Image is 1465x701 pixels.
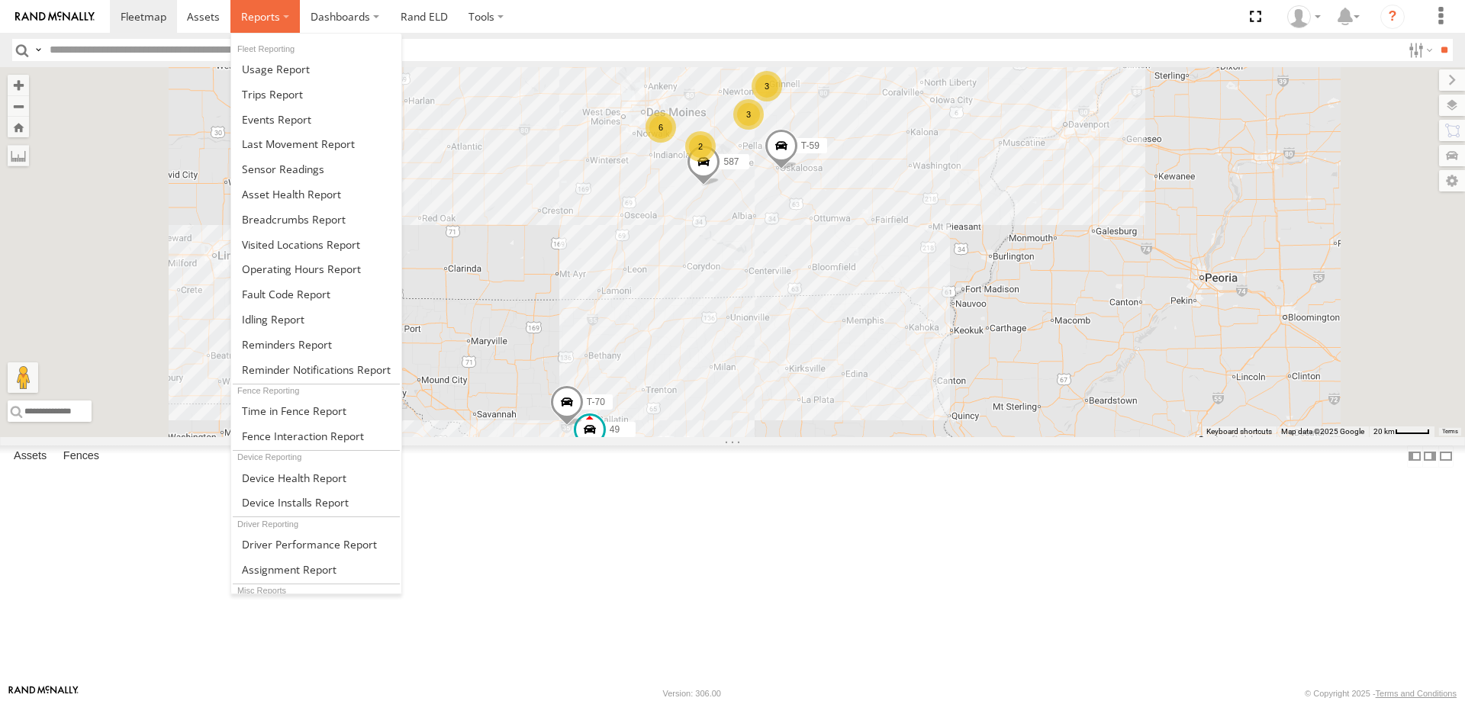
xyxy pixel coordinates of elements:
div: Jennifer Johnson [1282,5,1326,28]
button: Zoom Home [8,117,29,137]
div: 3 [752,71,782,101]
label: Fences [56,445,107,467]
i: ? [1380,5,1405,29]
a: Visited Locations Report [231,232,401,257]
a: Asset Operating Hours Report [231,256,401,281]
div: Version: 306.00 [663,689,721,698]
div: 6 [646,112,676,143]
button: Zoom out [8,95,29,117]
div: © Copyright 2025 - [1305,689,1457,698]
button: Zoom in [8,75,29,95]
label: Dock Summary Table to the Right [1422,445,1438,468]
div: 3 [733,99,764,130]
a: Breadcrumbs Report [231,207,401,232]
button: Keyboard shortcuts [1206,426,1272,437]
label: Assets [6,445,54,467]
span: 20 km [1373,427,1395,436]
a: Full Events Report [231,107,401,132]
span: T-59 [801,140,819,151]
a: Last Movement Report [231,131,401,156]
label: Search Query [32,39,44,61]
a: Fault Code Report [231,281,401,307]
a: Device Installs Report [231,490,401,515]
a: Device Health Report [231,465,401,490]
a: Reminders Report [231,332,401,357]
a: Driver Performance Report [231,532,401,557]
label: Measure [8,145,29,166]
span: T-70 [587,396,605,407]
label: Search Filter Options [1402,39,1435,61]
a: Time in Fences Report [231,398,401,423]
span: 587 [723,156,739,167]
span: 49 [610,424,620,435]
label: Dock Summary Table to the Left [1407,445,1422,468]
a: Visit our Website [8,686,79,701]
a: Terms and Conditions [1376,689,1457,698]
a: Fence Interaction Report [231,423,401,449]
a: Asset Health Report [231,182,401,207]
label: Map Settings [1439,170,1465,191]
a: Service Reminder Notifications Report [231,357,401,382]
a: Usage Report [231,56,401,82]
img: rand-logo.svg [15,11,95,22]
a: Trips Report [231,82,401,107]
a: Terms (opens in new tab) [1442,429,1458,435]
a: Sensor Readings [231,156,401,182]
button: Map Scale: 20 km per 42 pixels [1369,426,1434,437]
button: Drag Pegman onto the map to open Street View [8,362,38,393]
a: Assignment Report [231,557,401,582]
div: 2 [685,131,716,162]
span: Map data ©2025 Google [1281,427,1364,436]
label: Hide Summary Table [1438,445,1454,468]
a: Idling Report [231,307,401,332]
